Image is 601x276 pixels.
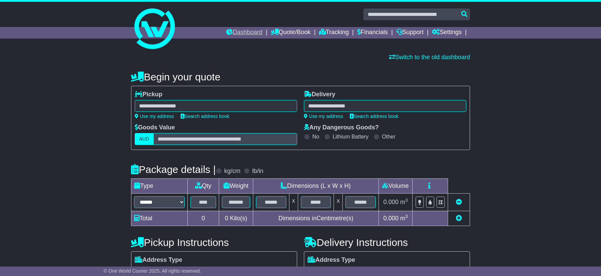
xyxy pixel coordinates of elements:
[319,27,349,39] a: Tracking
[181,114,229,119] a: Search address book
[131,237,297,248] h4: Pickup Instructions
[389,54,470,60] a: Switch to the old dashboard
[226,27,262,39] a: Dashboard
[333,133,369,140] label: Lithium Battery
[334,194,343,211] td: x
[225,215,228,222] span: 0
[357,27,388,39] a: Financials
[456,199,462,205] a: Remove this item
[252,168,263,175] label: lb/in
[400,215,408,222] span: m
[382,133,395,140] label: Other
[219,211,253,226] td: Kilo(s)
[304,91,335,98] label: Delivery
[135,114,174,119] a: Use my address
[131,211,188,226] td: Total
[308,266,340,276] span: Residential
[219,179,253,194] td: Weight
[350,114,398,119] a: Search address book
[131,164,216,175] h4: Package details |
[347,266,382,276] span: Commercial
[174,266,209,276] span: Commercial
[253,179,378,194] td: Dimensions (L x W x H)
[400,199,408,205] span: m
[389,266,435,276] span: Air & Sea Depot
[304,124,379,131] label: Any Dangerous Goods?
[131,179,188,194] td: Type
[312,133,319,140] label: No
[432,27,462,39] a: Settings
[188,211,219,226] td: 0
[396,27,424,39] a: Support
[224,168,240,175] label: kg/cm
[216,266,262,276] span: Air & Sea Depot
[383,199,398,205] span: 0.000
[304,114,343,119] a: Use my address
[135,133,154,145] label: AUD
[456,215,462,222] a: Add new item
[383,215,398,222] span: 0.000
[308,256,355,264] label: Address Type
[271,27,311,39] a: Quote/Book
[378,179,412,194] td: Volume
[188,179,219,194] td: Qty
[135,91,162,98] label: Pickup
[135,266,167,276] span: Residential
[405,198,408,203] sup: 3
[253,211,378,226] td: Dimensions in Centimetre(s)
[304,237,470,248] h4: Delivery Instructions
[289,194,298,211] td: x
[405,214,408,219] sup: 3
[131,71,470,82] h4: Begin your quote
[135,256,182,264] label: Address Type
[135,124,175,131] label: Goods Value
[104,268,201,274] span: © One World Courier 2025. All rights reserved.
